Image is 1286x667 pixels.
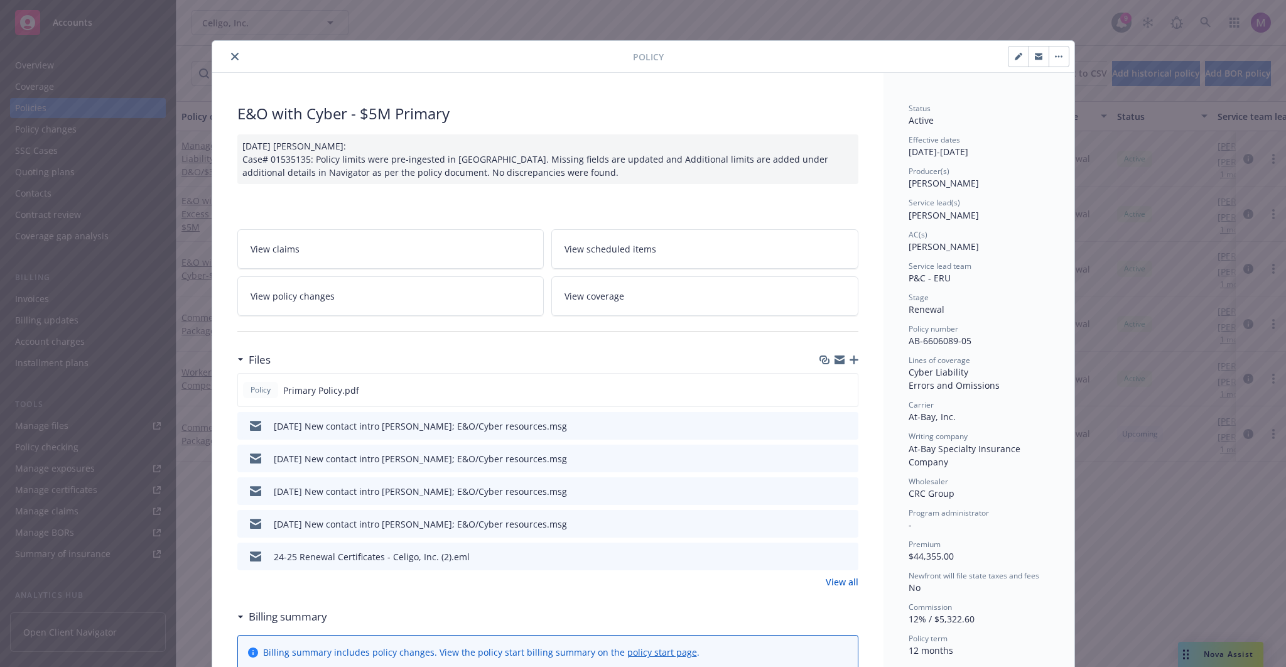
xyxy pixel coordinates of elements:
div: [DATE] New contact intro [PERSON_NAME]; E&O/Cyber resources.msg [274,485,567,498]
button: download file [822,485,832,498]
a: View all [826,575,858,588]
span: Service lead team [909,261,971,271]
span: Policy term [909,633,948,644]
span: Effective dates [909,134,960,145]
span: 12% / $5,322.60 [909,613,975,625]
span: [PERSON_NAME] [909,177,979,189]
span: View policy changes [251,290,335,303]
button: preview file [842,420,853,433]
span: - [909,519,912,531]
span: View coverage [565,290,624,303]
span: Commission [909,602,952,612]
button: download file [822,550,832,563]
span: View scheduled items [565,242,656,256]
button: preview file [841,384,853,397]
div: Billing summary [237,609,327,625]
button: download file [822,420,832,433]
span: No [909,582,921,594]
a: View policy changes [237,276,544,316]
span: Newfront will file state taxes and fees [909,570,1039,581]
span: $44,355.00 [909,550,954,562]
a: View coverage [551,276,858,316]
div: Billing summary includes policy changes. View the policy start billing summary on the . [263,646,700,659]
button: preview file [842,452,853,465]
div: Cyber Liability [909,366,1049,379]
span: Service lead(s) [909,197,960,208]
div: Files [237,352,271,368]
button: download file [822,452,832,465]
button: download file [821,384,831,397]
span: At-Bay Specialty Insurance Company [909,443,1023,468]
span: [PERSON_NAME] [909,209,979,221]
span: Producer(s) [909,166,949,176]
button: preview file [842,485,853,498]
span: Status [909,103,931,114]
span: [PERSON_NAME] [909,241,979,252]
span: At-Bay, Inc. [909,411,956,423]
a: View claims [237,229,544,269]
div: [DATE] New contact intro [PERSON_NAME]; E&O/Cyber resources.msg [274,420,567,433]
span: Carrier [909,399,934,410]
span: 12 months [909,644,953,656]
span: Writing company [909,431,968,442]
a: View scheduled items [551,229,858,269]
button: close [227,49,242,64]
span: Active [909,114,934,126]
span: Stage [909,292,929,303]
button: preview file [842,518,853,531]
span: Policy [248,384,273,396]
span: Lines of coverage [909,355,970,366]
a: policy start page [627,646,697,658]
span: AB-6606089-05 [909,335,971,347]
div: [DATE] [PERSON_NAME]: Case# 01535135: Policy limits were pre-ingested in [GEOGRAPHIC_DATA]. Missi... [237,134,858,184]
span: Renewal [909,303,944,315]
span: Premium [909,539,941,550]
span: Program administrator [909,507,989,518]
span: Primary Policy.pdf [283,384,359,397]
span: Policy [633,50,664,63]
div: 24-25 Renewal Certificates - Celigo, Inc. (2).eml [274,550,470,563]
div: E&O with Cyber - $5M Primary [237,103,858,124]
div: [DATE] - [DATE] [909,134,1049,158]
span: AC(s) [909,229,927,240]
span: Wholesaler [909,476,948,487]
h3: Billing summary [249,609,327,625]
span: CRC Group [909,487,954,499]
div: Errors and Omissions [909,379,1049,392]
button: download file [822,518,832,531]
div: [DATE] New contact intro [PERSON_NAME]; E&O/Cyber resources.msg [274,518,567,531]
span: Policy number [909,323,958,334]
h3: Files [249,352,271,368]
div: [DATE] New contact intro [PERSON_NAME]; E&O/Cyber resources.msg [274,452,567,465]
span: View claims [251,242,300,256]
span: P&C - ERU [909,272,951,284]
button: preview file [842,550,853,563]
